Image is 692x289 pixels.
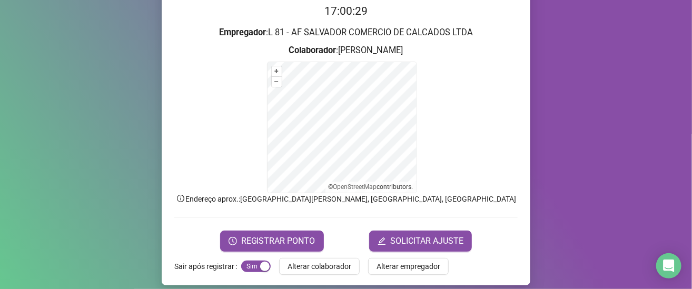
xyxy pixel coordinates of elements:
label: Sair após registrar [174,258,241,275]
time: 17:00:29 [324,5,368,17]
p: Endereço aprox. : [GEOGRAPHIC_DATA][PERSON_NAME], [GEOGRAPHIC_DATA], [GEOGRAPHIC_DATA] [174,193,518,205]
span: Alterar empregador [377,261,440,272]
strong: Colaborador [289,45,337,55]
div: Open Intercom Messenger [656,253,681,278]
span: edit [378,237,386,245]
strong: Empregador [219,27,266,37]
span: info-circle [176,194,185,203]
span: REGISTRAR PONTO [241,235,315,247]
button: Alterar colaborador [279,258,360,275]
button: + [272,66,282,76]
h3: : L 81 - AF SALVADOR COMERCIO DE CALCADOS LTDA [174,26,518,39]
a: OpenStreetMap [333,183,377,191]
li: © contributors. [329,183,413,191]
span: Alterar colaborador [288,261,351,272]
button: – [272,77,282,87]
span: clock-circle [229,237,237,245]
button: editSOLICITAR AJUSTE [369,231,472,252]
button: REGISTRAR PONTO [220,231,324,252]
button: Alterar empregador [368,258,449,275]
span: SOLICITAR AJUSTE [390,235,463,247]
h3: : [PERSON_NAME] [174,44,518,57]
